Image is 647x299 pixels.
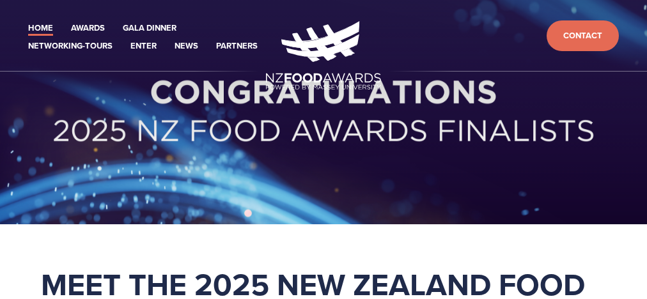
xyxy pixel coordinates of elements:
[175,39,198,54] a: News
[28,21,53,36] a: Home
[71,21,105,36] a: Awards
[216,39,258,54] a: Partners
[123,21,176,36] a: Gala Dinner
[547,20,619,52] a: Contact
[130,39,157,54] a: Enter
[28,39,113,54] a: Networking-Tours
